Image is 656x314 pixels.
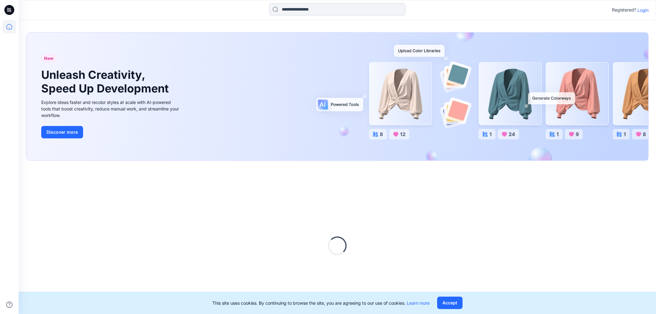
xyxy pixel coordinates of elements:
[212,300,430,306] p: This site uses cookies. By continuing to browse the site, you are agreeing to our use of cookies.
[407,300,430,306] a: Learn more
[41,126,181,138] a: Discover more
[41,99,181,119] div: Explore ideas faster and recolor styles at scale with AI-powered tools that boost creativity, red...
[612,6,636,14] p: Registered?
[437,297,463,309] button: Accept
[41,68,171,95] h1: Unleash Creativity, Speed Up Development
[41,126,83,138] button: Discover more
[44,55,54,62] span: New
[637,7,649,13] p: Login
